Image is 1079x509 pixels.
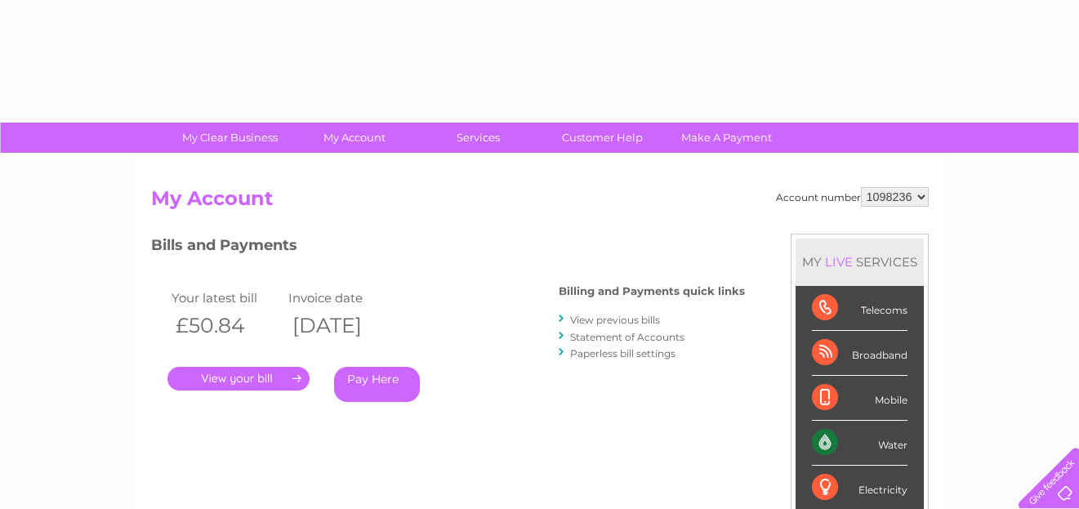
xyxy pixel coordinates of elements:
td: Invoice date [284,287,402,309]
h2: My Account [151,187,929,218]
a: Customer Help [535,123,670,153]
th: [DATE] [284,309,402,342]
a: Pay Here [334,367,420,402]
h4: Billing and Payments quick links [559,285,745,297]
td: Your latest bill [167,287,285,309]
div: Mobile [812,376,907,421]
a: . [167,367,310,391]
div: Account number [776,187,929,207]
a: My Account [287,123,421,153]
div: Telecoms [812,286,907,331]
div: Broadband [812,331,907,376]
a: View previous bills [570,314,660,326]
div: MY SERVICES [796,239,924,285]
div: Water [812,421,907,466]
a: Statement of Accounts [570,331,684,343]
a: Make A Payment [659,123,794,153]
th: £50.84 [167,309,285,342]
a: Paperless bill settings [570,347,675,359]
a: Services [411,123,546,153]
h3: Bills and Payments [151,234,745,262]
div: LIVE [822,254,856,270]
a: My Clear Business [163,123,297,153]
